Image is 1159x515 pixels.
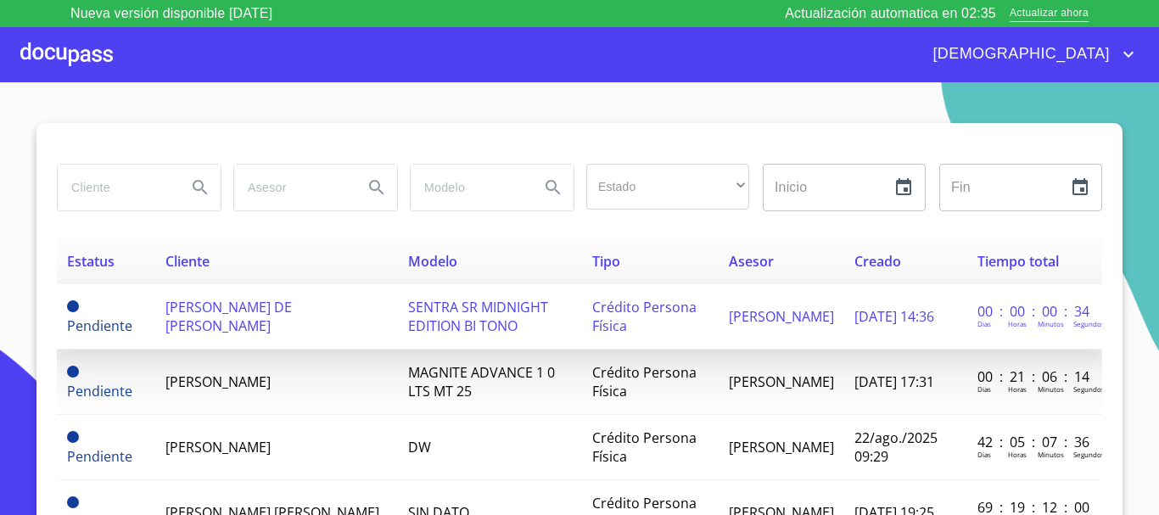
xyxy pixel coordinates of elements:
span: Pendiente [67,382,132,400]
p: Minutos [1038,384,1064,394]
p: Horas [1008,450,1027,459]
p: 00 : 00 : 00 : 34 [977,302,1092,321]
span: SENTRA SR MIDNIGHT EDITION BI TONO [408,298,548,335]
p: Dias [977,450,991,459]
input: search [58,165,173,210]
p: Dias [977,384,991,394]
span: Estatus [67,252,115,271]
button: Search [533,167,574,208]
span: Pendiente [67,447,132,466]
span: Pendiente [67,300,79,312]
span: [PERSON_NAME] [165,438,271,456]
div: ​ [586,164,749,210]
span: Creado [854,252,901,271]
span: Crédito Persona Física [592,298,697,335]
span: [DATE] 17:31 [854,372,934,391]
span: Tipo [592,252,620,271]
p: 00 : 21 : 06 : 14 [977,367,1092,386]
span: Crédito Persona Física [592,363,697,400]
span: [PERSON_NAME] [165,372,271,391]
p: Actualización automatica en 02:35 [785,3,996,24]
span: [DATE] 14:36 [854,307,934,326]
p: Horas [1008,319,1027,328]
span: [PERSON_NAME] DE [PERSON_NAME] [165,298,292,335]
button: Search [180,167,221,208]
span: [PERSON_NAME] [729,307,834,326]
p: Segundos [1073,450,1105,459]
span: Asesor [729,252,774,271]
span: [PERSON_NAME] [729,438,834,456]
p: Minutos [1038,319,1064,328]
span: Cliente [165,252,210,271]
span: DW [408,438,431,456]
span: Crédito Persona Física [592,428,697,466]
span: Actualizar ahora [1010,5,1089,23]
input: search [411,165,526,210]
input: search [234,165,350,210]
span: MAGNITE ADVANCE 1 0 LTS MT 25 [408,363,555,400]
span: Pendiente [67,431,79,443]
button: Search [356,167,397,208]
span: Pendiente [67,496,79,508]
span: Tiempo total [977,252,1059,271]
p: Minutos [1038,450,1064,459]
p: 42 : 05 : 07 : 36 [977,433,1092,451]
button: account of current user [920,41,1139,68]
span: [PERSON_NAME] [729,372,834,391]
span: [DEMOGRAPHIC_DATA] [920,41,1118,68]
p: Segundos [1073,384,1105,394]
p: Horas [1008,384,1027,394]
p: Nueva versión disponible [DATE] [70,3,272,24]
p: Dias [977,319,991,328]
span: 22/ago./2025 09:29 [854,428,938,466]
span: Pendiente [67,366,79,378]
span: Pendiente [67,316,132,335]
p: Segundos [1073,319,1105,328]
span: Modelo [408,252,457,271]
